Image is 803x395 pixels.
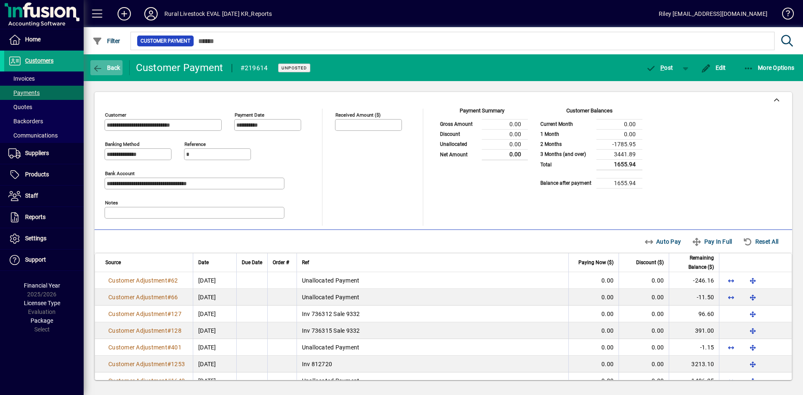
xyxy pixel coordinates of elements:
td: Inv 736312 Sale 9332 [297,306,569,322]
div: Payment Summary [436,107,528,119]
td: Inv 736315 Sale 9332 [297,322,569,339]
a: Reports [4,207,84,228]
span: Discount ($) [636,258,664,267]
span: Filter [92,38,120,44]
span: # [167,377,171,384]
span: 62 [171,277,178,284]
span: [DATE] [198,294,216,301]
span: -246.16 [693,277,714,284]
button: Add [111,6,138,21]
span: Customer Adjustment [108,327,167,334]
a: Communications [4,128,84,143]
span: 0.00 [601,277,614,284]
td: 1 Month [536,129,596,139]
span: P [660,64,664,71]
mat-label: Received Amount ($) [335,112,381,118]
div: #219614 [240,61,268,75]
span: Staff [25,192,38,199]
span: # [167,327,171,334]
span: Order # [273,258,289,267]
span: Backorders [8,118,43,125]
td: Unallocated Payment [297,339,569,356]
td: Current Month [536,119,596,129]
span: Quotes [8,104,32,110]
a: Products [4,164,84,185]
span: 391.00 [695,327,714,334]
span: Customer Adjustment [108,277,167,284]
td: Balance after payment [536,178,596,188]
span: 128 [171,327,182,334]
span: 0.00 [652,377,664,384]
td: Inv 812720 [297,356,569,372]
span: 0.00 [652,327,664,334]
mat-label: Reference [184,141,206,147]
span: 0.00 [601,294,614,301]
td: 1655.94 [596,159,642,170]
span: Customers [25,57,54,64]
span: 0.00 [601,361,614,367]
td: 0.00 [596,119,642,129]
span: 0.00 [652,344,664,351]
span: # [167,294,171,301]
a: Customer Adjustment#401 [105,343,184,352]
td: Unallocated [436,139,482,149]
span: 401 [171,344,182,351]
td: Gross Amount [436,119,482,129]
span: Customer Payment [141,37,190,45]
span: Customer Adjustment [108,311,167,317]
a: Quotes [4,100,84,114]
span: Date [198,258,209,267]
a: Backorders [4,114,84,128]
span: Communications [8,132,58,139]
td: Discount [436,129,482,139]
td: 2 Months [536,139,596,149]
button: Profile [138,6,164,21]
span: 1642 [171,377,185,384]
a: Customer Adjustment#1642 [105,376,188,385]
mat-label: Notes [105,200,118,206]
span: Ref [302,258,309,267]
span: Customer Adjustment [108,377,167,384]
span: 0.00 [652,361,664,367]
td: 0.00 [482,129,528,139]
a: Customer Adjustment#127 [105,309,184,319]
span: # [167,277,171,284]
a: Support [4,250,84,270]
span: [DATE] [198,344,216,351]
span: Source [105,258,121,267]
td: Unallocated Payment [297,372,569,389]
td: 0.00 [482,139,528,149]
mat-label: Bank Account [105,171,135,176]
span: Unposted [281,65,307,71]
span: 0.00 [652,294,664,301]
a: Customer Adjustment#1253 [105,359,188,369]
app-page-summary-card: Customer Balances [536,109,642,189]
span: Package [31,317,53,324]
span: 96.60 [698,311,714,317]
a: Suppliers [4,143,84,164]
a: Settings [4,228,84,249]
span: [DATE] [198,361,216,367]
td: 3441.89 [596,149,642,159]
span: Customer Adjustment [108,361,167,367]
td: 1655.94 [596,178,642,188]
span: 3213.10 [691,361,714,367]
a: Knowledge Base [776,2,793,29]
div: Customer Payment [136,61,223,74]
span: Customer Adjustment [108,344,167,351]
span: 1253 [171,361,185,367]
span: Back [92,64,120,71]
td: 0.00 [596,129,642,139]
span: 0.00 [601,311,614,317]
a: Customer Adjustment#62 [105,276,181,285]
td: Unallocated Payment [297,289,569,306]
span: Reports [25,214,46,220]
div: Customer Balances [536,107,642,119]
span: # [167,361,171,367]
span: [DATE] [198,311,216,317]
span: Support [25,256,46,263]
td: -1785.95 [596,139,642,149]
button: Edit [699,60,728,75]
td: 0.00 [482,119,528,129]
button: Back [90,60,123,75]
